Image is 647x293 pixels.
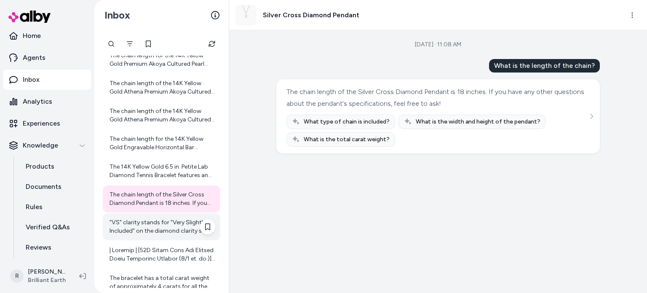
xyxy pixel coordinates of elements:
button: Knowledge [3,135,91,156]
div: The bracelet has a total carat weight of approximately 4 carats for all the lab-grown diamonds co... [110,274,215,291]
div: The chain length for the 14K Yellow Gold Premium Akoya Cultured Pearl Pendant (6mm) is over 24 in... [110,51,215,68]
a: Inbox [3,70,91,90]
p: Inbox [23,75,40,85]
a: Agents [3,48,91,68]
a: The chain length of the 14K Yellow Gold Athena Premium Akoya Cultured Pearl and Diamond Strand Ne... [103,102,220,129]
h2: Inbox [104,9,130,22]
div: The chain length for the 14K Yellow Gold Engravable Horizontal Bar Pendant is 18 inches. If you h... [110,135,215,152]
p: Reviews [26,242,51,253]
span: Brilliant Earth [28,276,66,285]
a: Verified Q&As [17,217,91,237]
p: Verified Q&As [26,222,70,232]
a: Reviews [17,237,91,258]
p: [PERSON_NAME] [28,268,66,276]
p: Products [26,161,54,172]
a: The 14K Yellow Gold 6.5 in. Petite Lab Diamond Tennis Bracelet features an ultra low profile sett... [103,158,220,185]
a: Rules [17,197,91,217]
div: [DATE] · 11:08 AM [415,40,461,49]
div: The chain length of the Silver Cross Diamond Pendant is 18 inches. If you have any other question... [286,86,588,110]
div: The chain length of the 14K Yellow Gold Athena Premium Akoya Cultured Pearl and Diamond Strand Ne... [110,107,215,124]
div: The chain length of the Silver Cross Diamond Pendant is 18 inches. If you have any other question... [110,191,215,207]
div: | Loremip | [52D Sitam Cons Adi Elitsed Doeiu Temporinc Utlabor (8/1 et. do.)](magna://ali.enimad... [110,246,215,263]
div: The chain length of the 14K Yellow Gold Athena Premium Akoya Cultured Pearl and Diamond Strand Ne... [110,79,215,96]
span: What type of chain is included? [304,118,390,126]
p: Documents [26,182,61,192]
a: | Loremip | [52D Sitam Cons Adi Elitsed Doeiu Temporinc Utlabor (8/1 et. do.)](magna://ali.enimad... [103,241,220,268]
div: The 14K Yellow Gold 6.5 in. Petite Lab Diamond Tennis Bracelet features an ultra low profile sett... [110,163,215,180]
h3: Silver Cross Diamond Pendant [263,10,359,20]
div: What is the length of the chain? [489,59,600,73]
p: Analytics [23,97,52,107]
a: Experiences [3,113,91,134]
span: What is the width and height of the pendant? [416,118,540,126]
a: The chain length of the 14K Yellow Gold Athena Premium Akoya Cultured Pearl and Diamond Strand Ne... [103,74,220,101]
a: Home [3,26,91,46]
button: See more [586,111,596,121]
button: Filter [121,35,138,52]
a: Products [17,156,91,177]
img: BE4D706C_white_top.jpg [236,5,256,25]
p: Home [23,31,41,41]
button: Refresh [203,35,220,52]
p: Knowledge [23,140,58,151]
span: What is the total carat weight? [304,135,390,144]
a: "VS" clarity stands for "Very Slightly Included" on the diamond clarity scale. Diamonds with VS c... [103,213,220,240]
p: Rules [26,202,43,212]
p: Agents [23,53,45,63]
a: Documents [17,177,91,197]
span: R [10,269,24,283]
a: Analytics [3,91,91,112]
a: The chain length for the 14K Yellow Gold Premium Akoya Cultured Pearl Pendant (6mm) is over 24 in... [103,46,220,73]
a: The chain length for the 14K Yellow Gold Engravable Horizontal Bar Pendant is 18 inches. If you h... [103,130,220,157]
p: Experiences [23,118,60,129]
div: "VS" clarity stands for "Very Slightly Included" on the diamond clarity scale. Diamonds with VS c... [110,218,215,235]
img: alby Logo [8,11,51,23]
a: The chain length of the Silver Cross Diamond Pendant is 18 inches. If you have any other question... [103,185,220,212]
button: R[PERSON_NAME]Brilliant Earth [5,263,72,290]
